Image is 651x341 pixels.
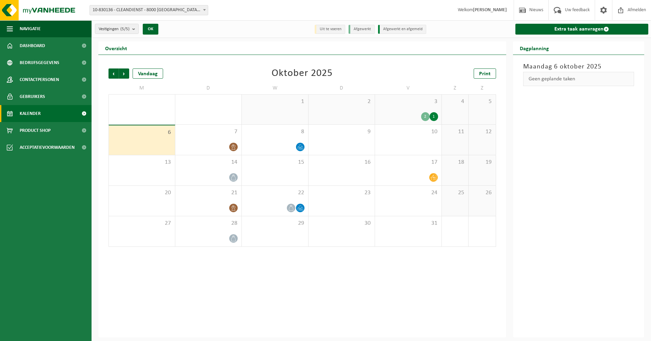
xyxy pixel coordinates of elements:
[112,129,172,136] span: 6
[378,128,438,136] span: 10
[472,159,492,166] span: 19
[312,189,372,197] span: 23
[99,24,130,34] span: Vestigingen
[108,68,119,79] span: Vorige
[20,88,45,105] span: Gebruikers
[179,159,238,166] span: 14
[312,98,372,105] span: 2
[20,20,41,37] span: Navigatie
[349,25,375,34] li: Afgewerkt
[513,41,556,55] h2: Dagplanning
[430,112,438,121] div: 1
[312,159,372,166] span: 16
[523,62,634,72] h3: Maandag 6 oktober 2025
[272,68,333,79] div: Oktober 2025
[242,82,309,94] td: W
[378,189,438,197] span: 24
[179,128,238,136] span: 7
[133,68,163,79] div: Vandaag
[20,105,41,122] span: Kalender
[175,82,242,94] td: D
[20,71,59,88] span: Contactpersonen
[312,128,372,136] span: 9
[108,82,175,94] td: M
[469,82,496,94] td: Z
[119,68,129,79] span: Volgende
[315,25,345,34] li: Uit te voeren
[179,189,238,197] span: 21
[523,72,634,86] div: Geen geplande taken
[378,159,438,166] span: 17
[472,98,492,105] span: 5
[120,27,130,31] count: (5/5)
[474,68,496,79] a: Print
[90,5,208,15] span: 10-830136 - CLEANDIENST - 8000 BRUGGE, PATHOEKEWEG 48
[143,24,158,35] button: OK
[479,71,491,77] span: Print
[515,24,649,35] a: Extra taak aanvragen
[20,54,59,71] span: Bedrijfsgegevens
[245,220,305,227] span: 29
[245,189,305,197] span: 22
[179,220,238,227] span: 28
[95,24,139,34] button: Vestigingen(5/5)
[442,82,469,94] td: Z
[473,7,507,13] strong: [PERSON_NAME]
[112,220,172,227] span: 27
[245,98,305,105] span: 1
[20,139,75,156] span: Acceptatievoorwaarden
[112,159,172,166] span: 13
[312,220,372,227] span: 30
[445,189,465,197] span: 25
[90,5,208,15] span: 10-830136 - CLEANDIENST - 8000 BRUGGE, PATHOEKEWEG 48
[20,37,45,54] span: Dashboard
[378,98,438,105] span: 3
[445,159,465,166] span: 18
[245,128,305,136] span: 8
[378,25,426,34] li: Afgewerkt en afgemeld
[472,189,492,197] span: 26
[375,82,442,94] td: V
[445,98,465,105] span: 4
[421,112,430,121] div: 2
[309,82,375,94] td: D
[20,122,51,139] span: Product Shop
[112,189,172,197] span: 20
[445,128,465,136] span: 11
[378,220,438,227] span: 31
[472,128,492,136] span: 12
[98,41,134,55] h2: Overzicht
[245,159,305,166] span: 15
